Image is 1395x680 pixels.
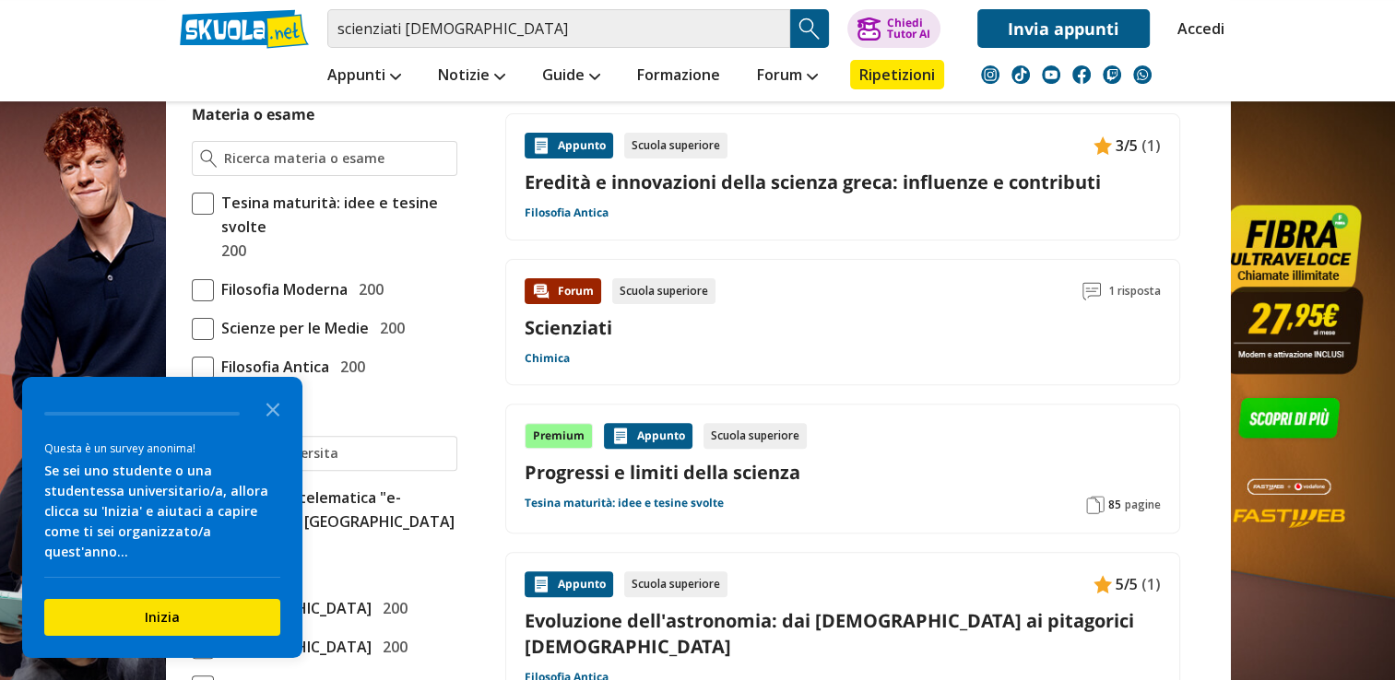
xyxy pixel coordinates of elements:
[1094,136,1112,155] img: Appunti contenuto
[1141,572,1161,596] span: (1)
[525,315,612,340] a: Scienziati
[214,486,457,557] span: Università telematica "e-Campus" di [GEOGRAPHIC_DATA] (CO)
[375,635,408,659] span: 200
[532,282,550,300] img: Forum contenuto
[525,608,1161,658] a: Evoluzione dell'astronomia: dai [DEMOGRAPHIC_DATA] ai pitagorici [DEMOGRAPHIC_DATA]
[44,461,280,562] div: Se sei uno studente o una studentessa universitario/a, allora clicca su 'Inizia' e aiutaci a capi...
[532,136,550,155] img: Appunti contenuto
[525,460,1161,485] a: Progressi e limiti della scienza
[254,390,291,427] button: Close the survey
[214,191,457,239] span: Tesina maturità: idee e tesine svolte
[604,423,692,449] div: Appunto
[44,440,280,457] div: Questa è un survey anonima!
[1072,65,1091,84] img: facebook
[850,60,944,89] a: Ripetizioni
[1086,496,1105,514] img: Pagine
[703,423,807,449] div: Scuola superiore
[977,9,1150,48] a: Invia appunti
[224,149,448,168] input: Ricerca materia o esame
[886,18,929,40] div: Chiedi Tutor AI
[1116,134,1138,158] span: 3/5
[375,596,408,620] span: 200
[323,60,406,93] a: Appunti
[333,355,365,379] span: 200
[327,9,790,48] input: Cerca appunti, riassunti o versioni
[624,133,727,158] div: Scuola superiore
[611,427,630,445] img: Appunti contenuto
[214,355,329,379] span: Filosofia Antica
[532,575,550,593] img: Appunti contenuto
[1116,572,1138,596] span: 5/5
[372,316,405,340] span: 200
[224,444,448,463] input: Ricerca universita
[1125,498,1161,512] span: pagine
[525,423,593,449] div: Premium
[981,65,999,84] img: instagram
[44,599,280,636] button: Inizia
[1141,134,1161,158] span: (1)
[624,571,727,597] div: Scuola superiore
[1094,575,1112,593] img: Appunti contenuto
[790,9,829,48] button: Search Button
[214,239,246,263] span: 200
[538,60,605,93] a: Guide
[1011,65,1030,84] img: tiktok
[214,277,348,301] span: Filosofia Moderna
[200,149,218,168] img: Ricerca materia o esame
[525,278,601,304] div: Forum
[433,60,510,93] a: Notizie
[612,278,715,304] div: Scuola superiore
[525,571,613,597] div: Appunto
[1103,65,1121,84] img: twitch
[1082,282,1101,300] img: Commenti lettura
[1133,65,1152,84] img: WhatsApp
[351,277,384,301] span: 200
[192,104,314,124] label: Materia o esame
[525,170,1161,194] a: Eredità e innovazioni della scienza greca: influenze e contributi
[847,9,940,48] button: ChiediTutor AI
[632,60,725,93] a: Formazione
[525,351,570,366] a: Chimica
[525,496,724,510] a: Tesina maturità: idee e tesine svolte
[525,133,613,158] div: Appunto
[1042,65,1060,84] img: youtube
[525,205,609,220] a: Filosofia Antica
[214,316,369,340] span: Scienze per le Medie
[22,377,302,658] div: Survey
[1108,498,1121,512] span: 85
[1177,9,1216,48] a: Accedi
[1108,278,1161,304] span: 1 risposta
[752,60,822,93] a: Forum
[796,15,823,42] img: Cerca appunti, riassunti o versioni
